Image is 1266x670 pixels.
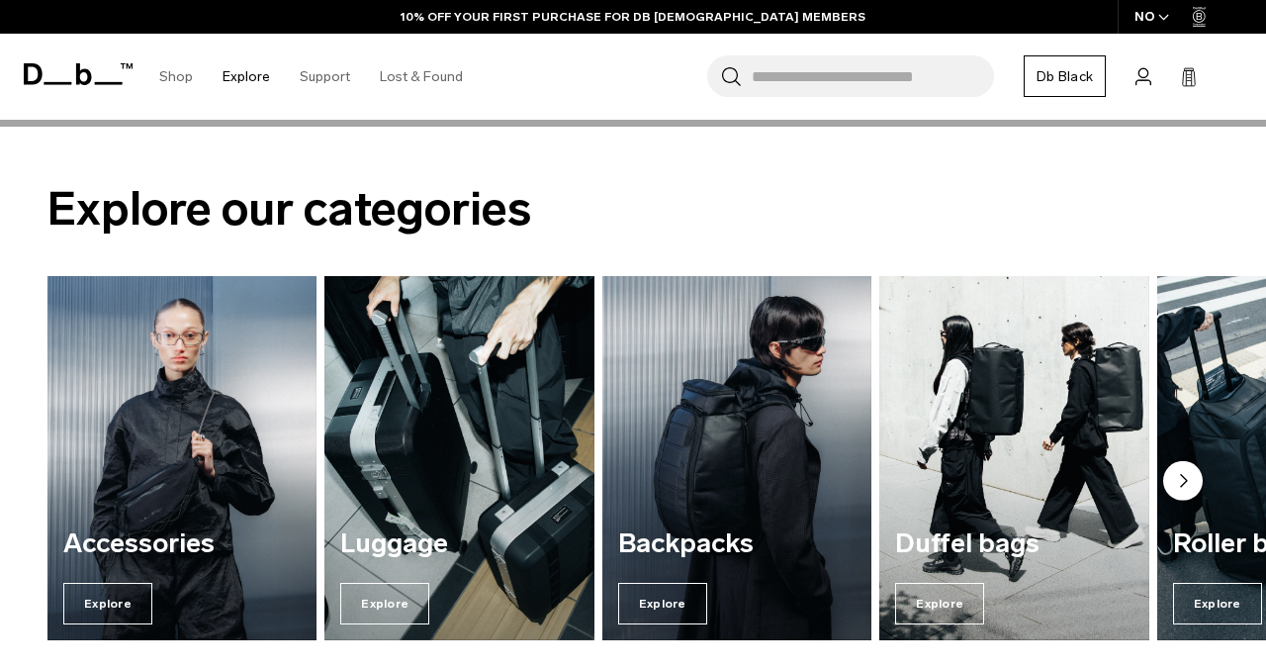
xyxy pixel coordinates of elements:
a: Db Black [1024,55,1106,97]
h3: Accessories [63,529,301,559]
a: 10% OFF YOUR FIRST PURCHASE FOR DB [DEMOGRAPHIC_DATA] MEMBERS [401,8,865,26]
div: 1 / 7 [47,276,316,640]
div: 2 / 7 [324,276,593,640]
a: Shop [159,42,193,112]
span: Explore [1173,583,1262,624]
span: Explore [63,583,152,624]
span: Explore [618,583,707,624]
h2: Explore our categories [47,174,1219,244]
a: Duffel bags Explore [879,276,1148,640]
h3: Luggage [340,529,578,559]
button: Next slide [1163,460,1203,504]
h3: Duffel bags [895,529,1132,559]
a: Explore [223,42,270,112]
a: Lost & Found [380,42,463,112]
h3: Backpacks [618,529,856,559]
span: Explore [340,583,429,624]
div: 3 / 7 [602,276,871,640]
a: Support [300,42,350,112]
span: Explore [895,583,984,624]
nav: Main Navigation [144,34,478,120]
div: 4 / 7 [879,276,1148,640]
a: Backpacks Explore [602,276,871,640]
a: Accessories Explore [47,276,316,640]
a: Luggage Explore [324,276,593,640]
